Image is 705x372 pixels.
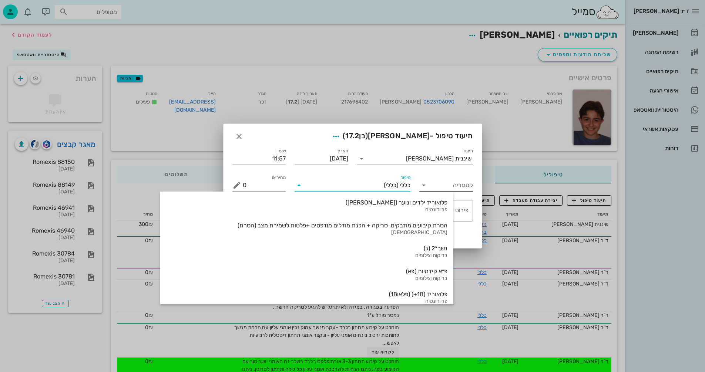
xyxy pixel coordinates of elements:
span: (כללי) [384,182,398,189]
span: (בן ) [343,131,368,140]
span: 17.2 [345,131,359,140]
label: תאריך [336,148,348,154]
div: הסרת קיבועים מודבקים, סריקה + הכנת מודלים מודפסים +פלטות לשמירת מצב (הסרת) [166,222,447,229]
span: [PERSON_NAME] [368,131,430,140]
div: שיננית [PERSON_NAME] [406,155,471,162]
div: פ״א קידמיות (פא) [166,268,447,275]
div: פלואוריד ילדים ונוער ([PERSON_NAME]) [166,199,447,206]
div: בדיקות וצילומים [166,275,447,282]
div: פריודונטיה [166,298,447,305]
div: פלואוריד (18+) (פלאו18) [166,291,447,298]
div: פריודונטיה [166,207,447,213]
span: תיעוד טיפול - [329,130,473,143]
label: תיעוד [463,148,473,154]
div: נשך*2 (נ) [166,245,447,252]
button: מחיר ₪ appended action [232,181,241,190]
label: מחיר ₪ [272,175,286,180]
div: [DEMOGRAPHIC_DATA] [166,230,447,236]
span: כללי [400,182,410,189]
div: בדיקות וצילומים [166,253,447,259]
label: שעה [278,148,286,154]
label: טיפול [401,175,410,180]
div: תיעודשיננית [PERSON_NAME] [357,153,473,165]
